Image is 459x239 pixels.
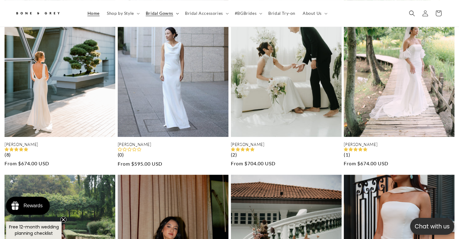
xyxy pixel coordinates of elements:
[185,11,223,16] span: Bridal Accessories
[6,221,62,239] div: Free 12-month wedding planning checklistClose teaser
[24,203,43,208] div: Rewards
[268,11,295,16] span: Bridal Try-on
[410,222,454,231] p: Chat with us
[299,7,330,20] summary: About Us
[9,224,59,236] span: Free 12-month wedding planning checklist
[60,217,66,223] button: Close teaser
[13,6,78,21] a: Bone and Grey Bridal
[231,142,342,147] a: [PERSON_NAME]
[103,7,142,20] summary: Shop by Style
[5,142,115,147] a: [PERSON_NAME]
[146,11,173,16] span: Bridal Gowns
[107,11,134,16] span: Shop by Style
[142,7,181,20] summary: Bridal Gowns
[410,218,454,235] button: Open chatbox
[181,7,231,20] summary: Bridal Accessories
[84,7,103,20] a: Home
[344,142,454,147] a: [PERSON_NAME]
[303,11,322,16] span: About Us
[265,7,299,20] a: Bridal Try-on
[235,11,257,16] span: #BGBrides
[15,8,60,18] img: Bone and Grey Bridal
[231,7,265,20] summary: #BGBrides
[118,142,228,147] a: [PERSON_NAME]
[88,11,100,16] span: Home
[405,7,419,20] summary: Search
